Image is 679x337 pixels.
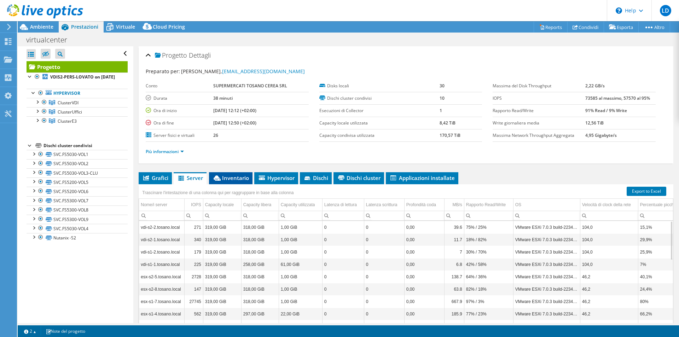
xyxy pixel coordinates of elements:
[444,283,464,295] td: Column MB/s, Value 63.8
[464,211,513,220] td: Column Rapporto Read/Write, Filter cell
[241,295,279,308] td: Column Capacity libera, Value 318,00 GiB
[464,295,513,308] td: Column Rapporto Read/Write, Value 97% / 3%
[213,174,249,181] span: Inventario
[322,258,364,271] td: Column Latenza di lettura, Value 0
[493,120,585,127] label: Write giornaliera media
[27,150,128,159] a: SVC.FS5030-VOL1
[322,221,364,233] td: Column Latenza di lettura, Value 0
[58,109,82,115] span: ClusterUffici
[146,120,213,127] label: Ora di fine
[585,120,604,126] b: 12,56 TiB
[139,308,184,320] td: Column Nome/i server, Value esx-s1-4.tosano.local
[279,308,322,320] td: Column Capacity utilizzata, Value 22,00 GiB
[322,233,364,246] td: Column Latenza di lettura, Value 0
[241,246,279,258] td: Column Capacity libera, Value 318,00 GiB
[464,320,513,332] td: Column Rapporto Read/Write, Value 99% / 1%
[41,327,90,336] a: Note del progetto
[444,221,464,233] td: Column MB/s, Value 39.6
[184,271,203,283] td: Column IOPS, Value 2728
[139,246,184,258] td: Column Nome/i server, Value vdi-s1-2.tosano.local
[27,178,128,187] a: SVC.FS5200-VOL5
[139,233,184,246] td: Column Nome/i server, Value vdi-s2-1.tosano.local
[364,271,404,283] td: Column Latenza scrittura, Value 0
[404,221,444,233] td: Column Profondità coda, Value 0,00
[139,221,184,233] td: Column Nome/i server, Value vdi-s2-2.tosano.local
[440,108,442,114] b: 1
[203,199,241,211] td: Capacity locale Column
[184,308,203,320] td: Column IOPS, Value 562
[139,283,184,295] td: Column Nome/i server, Value esx-s2-8.tosano.local
[580,246,638,258] td: Column Velocità di clock della rete, Value 104,0
[444,295,464,308] td: Column MB/s, Value 667.9
[364,320,404,332] td: Column Latenza scrittura, Value 0
[203,295,241,308] td: Column Capacity locale, Value 319,00 GiB
[580,258,638,271] td: Column Velocità di clock della rete, Value 104,0
[638,22,670,33] a: Altro
[322,283,364,295] td: Column Latenza di lettura, Value 0
[241,233,279,246] td: Column Capacity libera, Value 318,00 GiB
[322,271,364,283] td: Column Latenza di lettura, Value 0
[319,107,440,114] label: Esecuzioni di Collector
[27,205,128,215] a: SVC.FS5300-VOL8
[660,5,671,16] span: LD
[440,132,460,138] b: 170,57 TiB
[58,118,77,124] span: ClusterE3
[322,211,364,220] td: Column Latenza di lettura, Filter cell
[184,295,203,308] td: Column IOPS, Value 27745
[281,201,315,209] div: Capacity utilizzata
[27,61,128,72] a: Progetto
[364,211,404,220] td: Column Latenza scrittura, Filter cell
[534,22,568,33] a: Reports
[366,201,397,209] div: Latenza scrittura
[337,174,381,181] span: Dischi cluster
[23,36,78,44] h1: virtualcenter
[184,246,203,258] td: Column IOPS, Value 179
[116,23,135,30] span: Virtuale
[444,233,464,246] td: Column MB/s, Value 11.7
[139,184,673,335] div: Data grid
[404,211,444,220] td: Column Profondità coda, Filter cell
[189,51,211,59] span: Dettagli
[279,258,322,271] td: Column Capacity utilizzata, Value 61,00 GiB
[146,95,213,102] label: Durata
[444,246,464,258] td: Column MB/s, Value 7
[580,295,638,308] td: Column Velocità di clock della rete, Value 46,2
[71,23,98,30] span: Prestazioni
[404,295,444,308] td: Column Profondità coda, Value 0,00
[43,141,128,150] div: Dischi cluster condivisi
[440,120,455,126] b: 8,42 TiB
[580,320,638,332] td: Column Velocità di clock della rete, Value 46,2
[146,107,213,114] label: Ora di inizio
[444,258,464,271] td: Column MB/s, Value 6.8
[464,221,513,233] td: Column Rapporto Read/Write, Value 75% / 25%
[155,52,187,59] span: Progetto
[444,308,464,320] td: Column MB/s, Value 185.9
[19,327,41,336] a: 2
[493,107,585,114] label: Rapporto Read/Write
[364,233,404,246] td: Column Latenza scrittura, Value 0
[279,199,322,211] td: Capacity utilizzata Column
[146,149,184,155] a: Più informazioni
[585,132,617,138] b: 4,95 Gigabyte/s
[184,199,203,211] td: IOPS Column
[364,246,404,258] td: Column Latenza scrittura, Value 0
[322,308,364,320] td: Column Latenza di lettura, Value 0
[404,320,444,332] td: Column Profondità coda, Value 0,00
[213,120,256,126] b: [DATE] 12:50 (+02:00)
[580,308,638,320] td: Column Velocità di clock della rete, Value 46,2
[203,308,241,320] td: Column Capacity locale, Value 319,00 GiB
[364,283,404,295] td: Column Latenza scrittura, Value 0
[364,199,404,211] td: Latenza scrittura Column
[580,271,638,283] td: Column Velocità di clock della rete, Value 46,2
[604,22,639,33] a: Esporta
[241,308,279,320] td: Column Capacity libera, Value 297,00 GiB
[513,271,580,283] td: Column OS, Value VMware ESXi 7.0.3 build-22348816
[466,201,506,209] div: Rapporto Read/Write
[279,246,322,258] td: Column Capacity utilizzata, Value 1,00 GiB
[319,120,440,127] label: Capacity locale utilizzata
[580,199,638,211] td: Velocità di clock della rete Column
[493,95,585,102] label: IOPS
[464,199,513,211] td: Rapporto Read/Write Column
[27,224,128,233] a: SVC.FS5030-VOL4
[205,201,234,209] div: Capacity locale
